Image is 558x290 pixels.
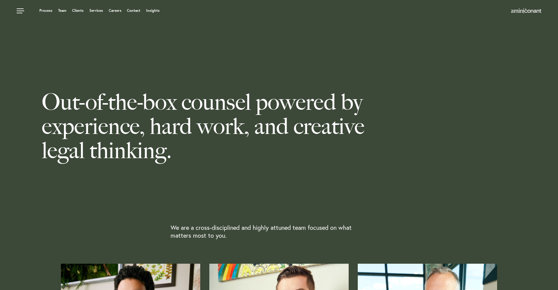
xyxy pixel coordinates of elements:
a: Process [39,9,52,12]
a: Contact [127,9,140,12]
a: Clients [72,9,84,12]
a: Services [89,9,103,12]
a: Careers [109,9,121,12]
a: Team [58,9,66,12]
a: Home [511,9,541,14]
p: We are a cross-disciplined and highly attuned team focused on what matters most to you. [171,224,358,239]
a: Insights [146,9,160,12]
img: Amini & Conant [511,8,541,13]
